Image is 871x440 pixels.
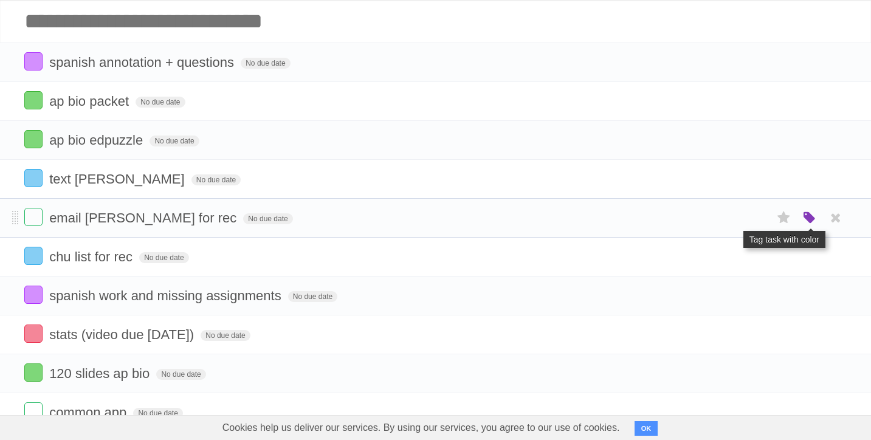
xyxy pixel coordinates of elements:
span: spanish annotation + questions [49,55,237,70]
label: Done [24,363,43,382]
label: Star task [773,208,796,228]
span: No due date [133,408,182,419]
button: OK [635,421,658,436]
label: Done [24,325,43,343]
span: No due date [139,252,188,263]
label: Done [24,402,43,421]
label: Done [24,130,43,148]
span: No due date [156,369,205,380]
span: No due date [150,136,199,146]
span: No due date [191,174,241,185]
span: spanish work and missing assignments [49,288,284,303]
label: Done [24,286,43,304]
span: stats (video due [DATE]) [49,327,197,342]
span: No due date [136,97,185,108]
span: chu list for rec [49,249,136,264]
span: text [PERSON_NAME] [49,171,188,187]
label: Done [24,208,43,226]
label: Done [24,91,43,109]
label: Done [24,169,43,187]
label: Done [24,247,43,265]
span: ap bio edpuzzle [49,132,146,148]
span: No due date [288,291,337,302]
span: email [PERSON_NAME] for rec [49,210,239,225]
label: Done [24,52,43,70]
span: common app [49,405,129,420]
span: No due date [201,330,250,341]
span: Cookies help us deliver our services. By using our services, you agree to our use of cookies. [210,416,632,440]
span: No due date [243,213,292,224]
span: No due date [241,58,290,69]
span: ap bio packet [49,94,132,109]
span: 120 slides ap bio [49,366,153,381]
